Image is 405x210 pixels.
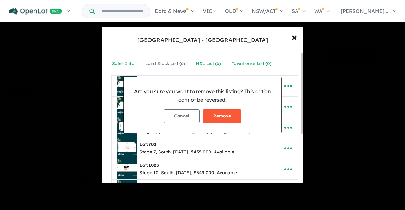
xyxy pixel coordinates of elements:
input: Try estate name, suburb, builder or developer [96,4,149,18]
span: [PERSON_NAME]... [341,8,388,14]
img: Openlot PRO Logo White [9,8,62,15]
button: Remove [203,109,241,123]
p: Are you sure you want to remove this listing? This action cannot be reversed. [129,87,276,104]
button: Cancel [164,109,200,123]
